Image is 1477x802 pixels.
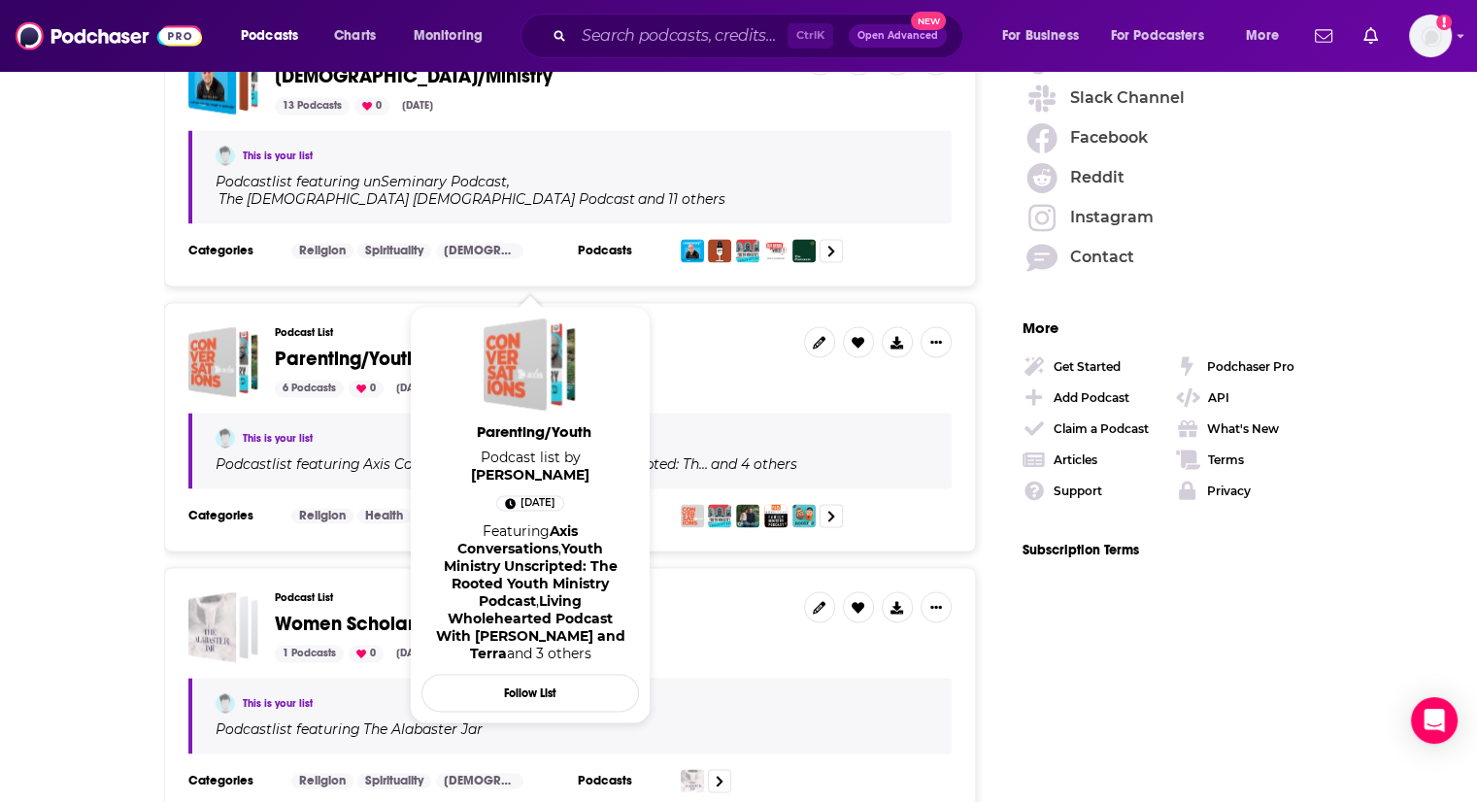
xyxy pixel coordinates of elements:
div: Featuring and 3 others [429,522,631,662]
a: Parenting/Youth [484,317,577,411]
a: Privacy [1176,480,1314,503]
a: Show notifications dropdown [1356,19,1386,52]
a: [DEMOGRAPHIC_DATA] [436,243,523,258]
img: Axis Conversations [681,504,704,527]
a: Facebook [1023,122,1314,154]
div: Claim a Podcast [1054,421,1149,436]
div: [DATE] [388,380,435,397]
a: Spirituality [357,773,431,788]
div: [DATE] [388,645,435,662]
a: Spirituality [357,243,431,258]
div: Open Intercom Messenger [1411,697,1458,744]
div: Add Podcast [1054,390,1129,405]
div: Podcast list featuring [216,720,928,738]
a: Religion [291,243,353,258]
div: 6 Podcasts [275,380,344,397]
h4: unSeminary Podcast [363,174,507,189]
button: Show profile menu [1409,15,1452,57]
span: [DATE] [520,493,555,513]
a: Women Scholars [275,614,423,635]
div: 1 Podcasts [275,645,344,662]
span: Open Advanced [857,31,938,41]
a: This is your list [243,432,313,445]
a: Subscription Terms [1023,542,1139,558]
div: 13 Podcasts [275,97,350,115]
h3: Podcasts [578,773,665,788]
img: Youth Ministry Unscripted: The Rooted Youth Ministry Podcast [708,504,731,527]
div: What's New [1207,421,1279,436]
div: Articles [1054,452,1097,467]
a: This is your list [243,697,313,710]
h4: The Alabaster Jar [363,721,483,737]
a: Parenting/Youth [275,349,418,370]
a: Lydia Gustafson [471,466,589,484]
img: The Pastorate Podcast [792,239,816,262]
span: Reddit [1070,170,1125,185]
button: open menu [1098,20,1232,51]
img: Youth Ministry Unscripted: The Rooted Youth Ministry Podcast [736,239,759,262]
img: Living Wholehearted Podcast With Jeff and Terra [736,504,759,527]
img: Lydia Gustafson [216,693,235,713]
h3: Categories [188,773,276,788]
svg: Add a profile image [1436,15,1452,30]
a: Podchaser Pro [1176,355,1314,379]
button: open menu [400,20,508,51]
img: Podchaser - Follow, Share and Rate Podcasts [16,17,202,54]
a: [DEMOGRAPHIC_DATA] [436,773,523,788]
span: More [1023,318,1058,337]
img: Youth Ministry Booster [792,504,816,527]
button: Open AdvancedNew [849,24,947,48]
span: Pastors/Ministry [188,44,259,115]
h3: Podcasts [578,243,665,258]
div: [DATE] [394,97,441,115]
h4: The [DEMOGRAPHIC_DATA] [DEMOGRAPHIC_DATA] Podcast [218,191,635,207]
span: Ctrl K [788,23,833,49]
a: [DEMOGRAPHIC_DATA]/Ministry [275,66,553,87]
a: Parenting/Youth [425,422,643,449]
a: Claim a Podcast [1023,418,1160,441]
div: Support [1054,484,1102,498]
a: Religion [291,773,353,788]
img: The Pastor Theologians Podcast [708,239,731,262]
button: Show More Button [921,591,952,622]
span: [DEMOGRAPHIC_DATA]/Ministry [275,64,553,88]
button: open menu [989,20,1103,51]
button: open menu [1232,20,1303,51]
a: Axis Conversations [360,456,492,472]
span: Facebook [1070,130,1148,146]
a: Reddit [1023,162,1314,194]
a: Health [357,508,411,523]
span: Charts [334,22,376,50]
span: Instagram [1070,210,1154,225]
span: Parenting/Youth [188,326,259,397]
a: Charts [321,20,387,51]
span: Contact [1070,250,1134,265]
a: Show notifications dropdown [1307,19,1340,52]
span: For Business [1002,22,1079,50]
a: Women Scholars [188,591,259,662]
a: Lydia Gustafson [216,428,235,448]
a: Living Wholehearted Podcast With Jeff and Terra [436,592,625,662]
a: Support [1023,480,1160,503]
div: 0 [354,97,389,115]
span: Contact Podchaser Directly [1023,242,1314,274]
span: New [911,12,946,30]
div: Podcast list featuring [216,173,928,208]
span: Slack Channel [1070,90,1185,106]
div: Search podcasts, credits, & more... [539,14,982,58]
span: Podcast list by [421,449,639,484]
div: Terms [1208,452,1244,467]
span: , [507,173,510,190]
span: Women Scholars [275,612,423,636]
img: The Alabaster Jar [681,769,704,792]
h3: Podcast List [275,326,789,339]
a: This is your list [243,150,313,162]
div: API [1208,390,1229,405]
div: 0 [349,380,384,397]
h3: Categories [188,508,276,523]
a: Youth Ministry Unscripted: The Rooted Youth Ministry Podcast [444,540,618,610]
img: User Profile [1409,15,1452,57]
h4: Axis Conversations [363,456,492,472]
